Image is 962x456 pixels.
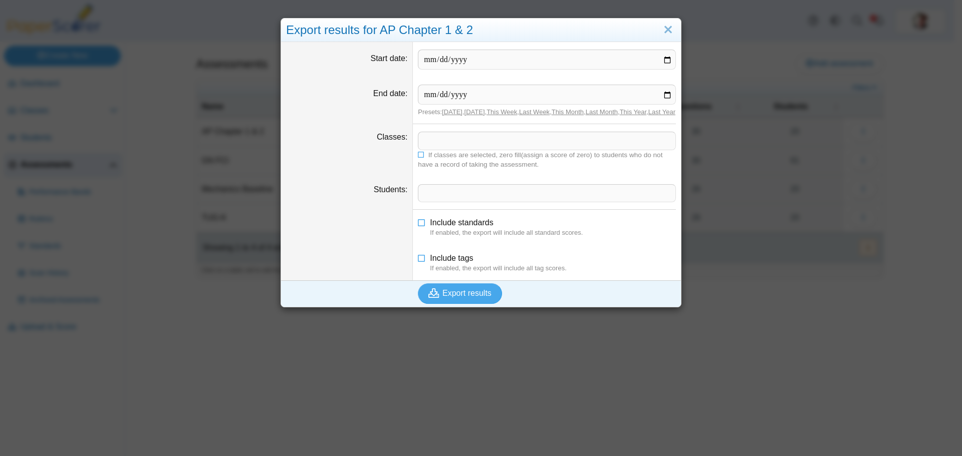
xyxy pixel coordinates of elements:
a: This Year [620,108,647,116]
span: Include tags [430,254,473,262]
dfn: If enabled, the export will include all tag scores. [430,264,676,273]
tags: ​ [418,184,676,202]
a: Close [660,22,676,39]
dfn: If enabled, the export will include all standard scores. [430,228,676,237]
label: Start date [371,54,408,63]
label: Students [374,185,408,194]
span: If classes are selected, zero fill(assign a score of zero) to students who do not have a record o... [418,151,662,168]
a: Last Month [586,108,618,116]
span: Export results [442,289,492,297]
tags: ​ [418,132,676,150]
label: End date [373,89,408,98]
a: [DATE] [464,108,485,116]
a: Last Week [519,108,550,116]
div: Presets: , , , , , , , [418,108,676,117]
a: This Week [487,108,517,116]
a: [DATE] [442,108,462,116]
div: Export results for AP Chapter 1 & 2 [281,19,681,42]
label: Classes [377,133,407,141]
a: This Month [552,108,584,116]
a: Last Year [648,108,675,116]
span: Include standards [430,218,493,227]
button: Export results [418,283,502,303]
